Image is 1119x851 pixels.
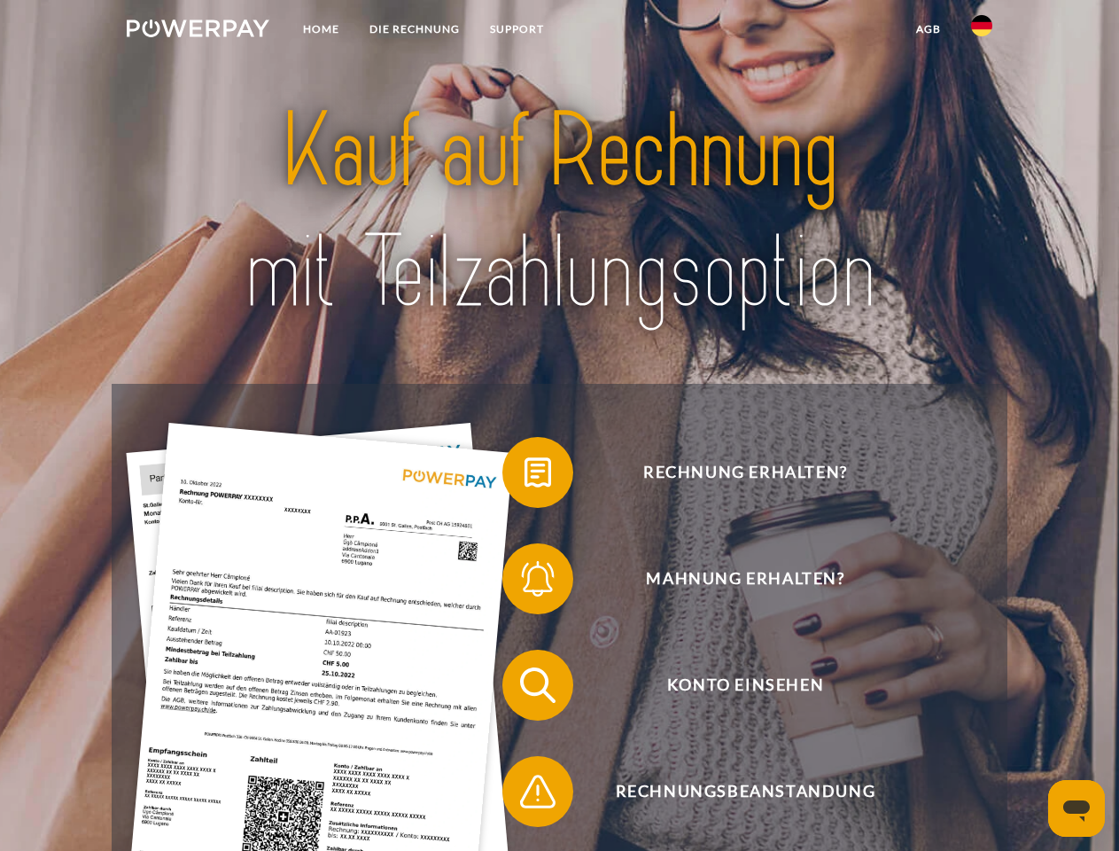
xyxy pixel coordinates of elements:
button: Rechnungsbeanstandung [502,756,963,827]
img: qb_search.svg [516,663,560,707]
button: Mahnung erhalten? [502,543,963,614]
img: title-powerpay_de.svg [169,85,950,340]
img: qb_bill.svg [516,450,560,495]
span: Rechnung erhalten? [528,437,962,508]
span: Mahnung erhalten? [528,543,962,614]
iframe: Schaltfläche zum Öffnen des Messaging-Fensters [1048,780,1105,837]
a: Home [288,13,354,45]
a: agb [901,13,956,45]
a: DIE RECHNUNG [354,13,475,45]
span: Konto einsehen [528,650,962,721]
a: SUPPORT [475,13,559,45]
img: qb_warning.svg [516,769,560,814]
span: Rechnungsbeanstandung [528,756,962,827]
button: Konto einsehen [502,650,963,721]
img: logo-powerpay-white.svg [127,20,269,37]
img: de [971,15,992,36]
img: qb_bell.svg [516,557,560,601]
button: Rechnung erhalten? [502,437,963,508]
